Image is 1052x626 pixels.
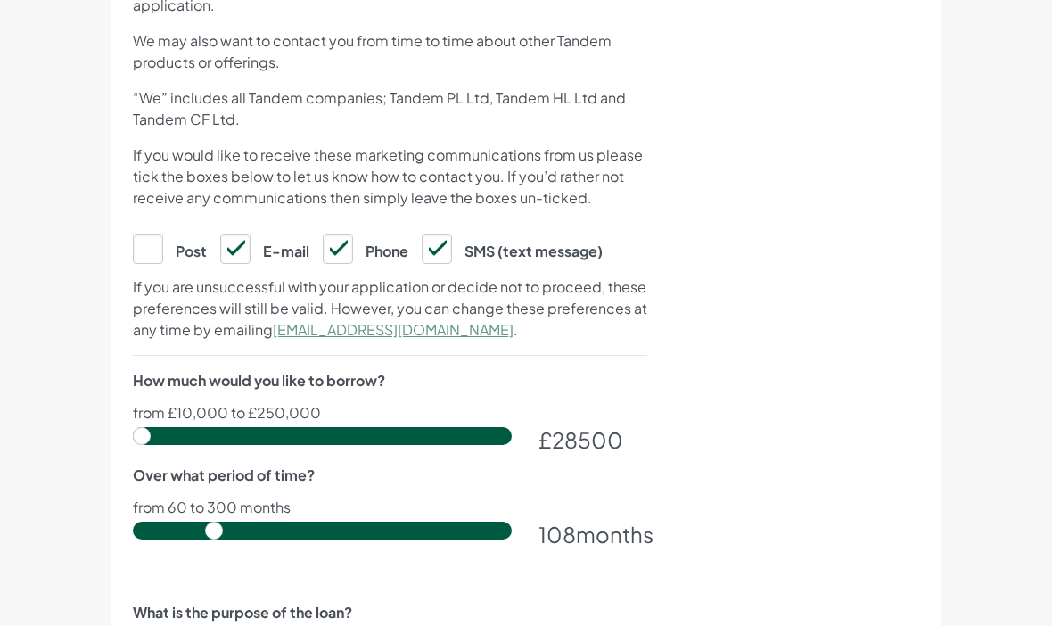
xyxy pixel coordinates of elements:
[133,465,315,486] label: Over what period of time?
[133,370,385,391] label: How much would you like to borrow?
[422,234,603,262] label: SMS (text message)
[133,276,647,341] p: If you are unsuccessful with your application or decide not to proceed, these preferences will st...
[133,234,207,262] label: Post
[133,30,647,73] p: We may also want to contact you from time to time about other Tandem products or offerings.
[133,144,647,209] p: If you would like to receive these marketing communications from us please tick the boxes below t...
[133,602,352,623] label: What is the purpose of the loan?
[538,521,576,548] span: 108
[323,234,408,262] label: Phone
[133,500,647,515] p: from 60 to 300 months
[133,406,647,420] p: from £10,000 to £250,000
[273,320,514,339] a: [EMAIL_ADDRESS][DOMAIN_NAME]
[538,424,647,456] div: £
[220,234,309,262] label: E-mail
[552,426,623,453] span: 28500
[133,87,647,130] p: “We” includes all Tandem companies; Tandem PL Ltd, Tandem HL Ltd and Tandem CF Ltd.
[538,518,647,550] div: months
